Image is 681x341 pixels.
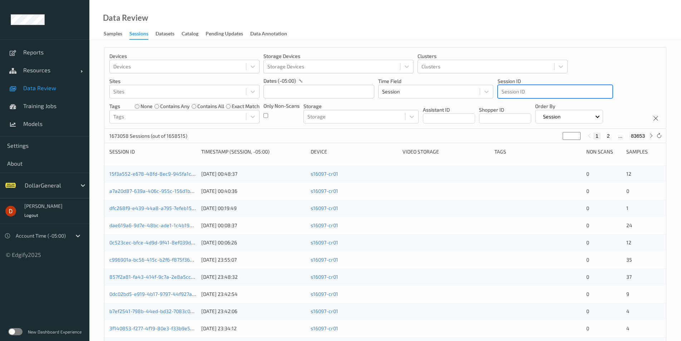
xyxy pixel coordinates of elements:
[626,171,631,177] span: 12
[197,103,224,110] label: contains all
[250,30,287,39] div: Data Annotation
[403,148,489,155] div: Video Storage
[311,308,338,314] a: s16097-cr01
[629,133,647,139] button: 83653
[109,308,206,314] a: b7ef2541-798b-44ed-bd32-7083c000319c
[586,257,589,263] span: 0
[104,29,129,39] a: Samples
[586,291,589,297] span: 0
[311,291,338,297] a: s16097-cr01
[423,106,475,113] p: Assistant ID
[418,53,568,60] p: Clusters
[201,205,306,212] div: [DATE] 00:19:49
[311,257,338,263] a: s16097-cr01
[263,77,296,84] p: dates (-05:00)
[626,239,631,245] span: 12
[626,308,630,314] span: 4
[206,29,250,39] a: Pending Updates
[304,103,419,110] p: Storage
[201,256,306,263] div: [DATE] 23:55:07
[311,239,338,245] a: s16097-cr01
[104,30,122,39] div: Samples
[605,133,612,139] button: 2
[129,30,148,40] div: Sessions
[311,171,338,177] a: s16097-cr01
[626,291,629,297] span: 9
[140,103,153,110] label: none
[109,171,205,177] a: 15f3a552-e678-48fd-8ec9-945fa1c6d981
[201,187,306,195] div: [DATE] 00:40:36
[378,78,493,85] p: Time Field
[109,325,204,331] a: 3f140853-f277-4f19-80e3-f33b9e576b97
[626,274,632,280] span: 37
[586,148,621,155] div: Non Scans
[311,148,398,155] div: Device
[109,148,196,155] div: Session ID
[109,188,208,194] a: a7a20d87-639a-406c-955c-156d1b459764
[586,171,589,177] span: 0
[626,222,632,228] span: 24
[626,148,661,155] div: Samples
[586,188,589,194] span: 0
[109,53,260,60] p: Devices
[109,103,120,110] p: Tags
[494,148,581,155] div: Tags
[201,170,306,177] div: [DATE] 00:48:37
[586,325,589,331] span: 0
[160,103,189,110] label: contains any
[206,30,243,39] div: Pending Updates
[109,239,204,245] a: 0c523cec-bfce-4d9d-9f41-8ef039dfae8b
[109,132,187,140] p: 1673058 Sessions (out of 1658515)
[311,188,338,194] a: s16097-cr01
[616,133,625,139] button: ...
[109,78,260,85] p: Sites
[201,239,306,246] div: [DATE] 00:06:26
[129,29,156,40] a: Sessions
[263,53,414,60] p: Storage Devices
[541,113,563,120] p: Session
[586,308,589,314] span: 0
[586,222,589,228] span: 0
[626,188,629,194] span: 0
[479,106,531,113] p: Shopper ID
[498,78,613,85] p: Session ID
[201,291,306,298] div: [DATE] 23:42:54
[201,222,306,229] div: [DATE] 00:08:37
[250,29,294,39] a: Data Annotation
[109,257,203,263] a: c996901a-bc56-415c-b2f6-f875f36c979a
[109,222,206,228] a: dae619a6-9d7e-48bc-ade1-1c4b19019b6d
[263,102,300,109] p: Only Non-Scans
[109,291,205,297] a: 0dc02bd5-e919-4b17-9797-44f927a4f97b
[586,205,589,211] span: 0
[201,325,306,332] div: [DATE] 23:34:12
[201,273,306,281] div: [DATE] 23:48:32
[182,30,198,39] div: Catalog
[586,239,589,245] span: 0
[311,205,338,211] a: s16097-cr01
[586,274,589,280] span: 0
[626,205,628,211] span: 1
[156,30,174,39] div: Datasets
[201,148,306,155] div: Timestamp (Session, -05:00)
[626,257,632,263] span: 35
[311,274,338,280] a: s16097-cr01
[626,325,630,331] span: 4
[593,133,601,139] button: 1
[103,14,148,21] div: Data Review
[109,205,205,211] a: dfc268f9-e439-44a8-a795-7efeb1561066
[156,29,182,39] a: Datasets
[535,103,603,110] p: Order By
[311,325,338,331] a: s16097-cr01
[109,274,206,280] a: 857f2a81-fa43-414f-9c7a-2e8a5cc0b54a
[182,29,206,39] a: Catalog
[232,103,260,110] label: exact match
[201,308,306,315] div: [DATE] 23:42:06
[311,222,338,228] a: s16097-cr01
